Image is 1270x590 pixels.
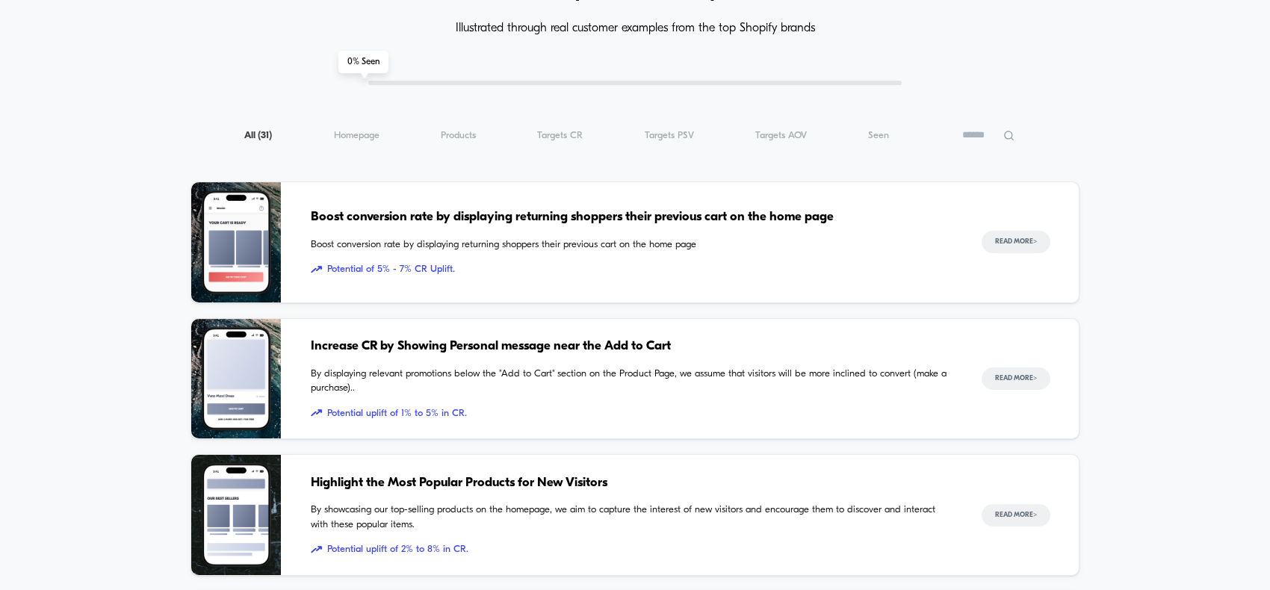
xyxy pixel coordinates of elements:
[311,208,952,227] span: Boost conversion rate by displaying returning shoppers their previous cart on the home page
[191,455,281,575] img: By showcasing our top-selling products on the homepage, we aim to capture the interest of new vis...
[244,130,272,141] span: All
[755,130,807,141] span: Targets AOV
[338,51,388,73] span: 0 % Seen
[311,237,952,252] span: Boost conversion rate by displaying returning shoppers their previous cart on the home page
[645,130,694,141] span: Targets PSV
[191,319,281,439] img: By displaying relevant promotions below the "Add to Cart" section on the Product Page, we assume ...
[311,262,952,277] span: Potential of 5% - 7% CR Uplift.
[982,231,1050,253] button: Read More>
[311,542,952,557] span: Potential uplift of 2% to 8% in CR.
[190,22,1079,36] h4: Illustrated through real customer examples from the top Shopify brands
[191,182,281,302] img: Boost conversion rate by displaying returning shoppers their previous cart on the home page
[868,130,889,141] span: Seen
[258,131,272,140] span: ( 31 )
[311,473,952,493] span: Highlight the Most Popular Products for New Visitors
[441,130,476,141] span: Products
[311,406,952,421] span: Potential uplift of 1% to 5% in CR.
[311,337,952,356] span: Increase CR by Showing Personal message near the Add to Cart
[537,130,583,141] span: Targets CR
[334,130,380,141] span: Homepage
[311,367,952,396] span: By displaying relevant promotions below the "Add to Cart" section on the Product Page, we assume ...
[982,367,1050,390] button: Read More>
[982,504,1050,527] button: Read More>
[311,503,952,532] span: By showcasing our top-selling products on the homepage, we aim to capture the interest of new vis...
